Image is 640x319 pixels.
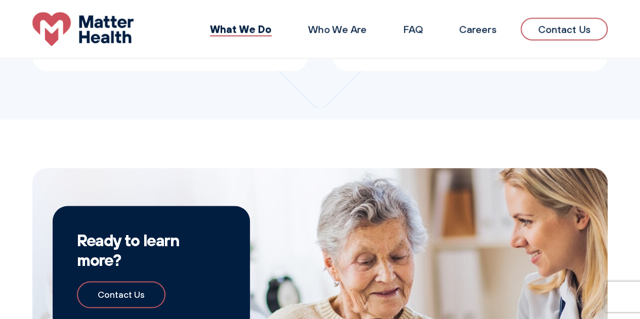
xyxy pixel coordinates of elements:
a: Who We Are [308,23,367,35]
a: Contact Us [521,18,608,40]
h2: Ready to learn more? [77,230,226,269]
a: What We Do [210,22,272,35]
a: Careers [459,23,496,35]
a: Contact Us [77,281,165,308]
a: FAQ [403,23,422,35]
